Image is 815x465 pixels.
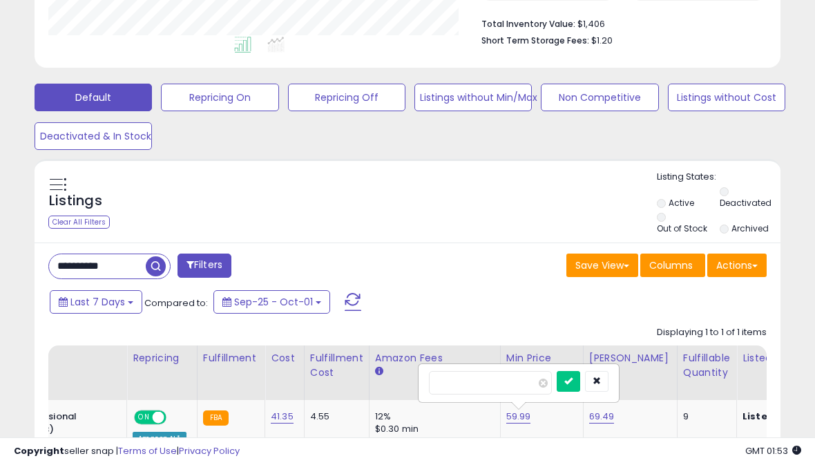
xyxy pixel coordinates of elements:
button: Deactivated & In Stock [35,122,152,150]
div: 12% [375,410,490,423]
small: FBA [203,410,229,426]
small: Amazon Fees. [375,366,383,378]
li: $1,406 [481,15,756,31]
button: Repricing On [161,84,278,111]
p: Listing States: [657,171,780,184]
div: Clear All Filters [48,216,110,229]
b: Short Term Storage Fees: [481,35,589,46]
span: Columns [649,258,693,272]
button: Actions [707,254,767,277]
span: $1.20 [591,34,613,47]
a: 69.49 [589,410,615,424]
b: Listed Price: [742,410,805,423]
a: Terms of Use [118,444,177,457]
span: 2025-10-9 01:53 GMT [745,444,801,457]
button: Save View [566,254,638,277]
h5: Listings [49,191,102,211]
button: Listings without Min/Max [414,84,532,111]
div: Fulfillment [203,351,259,366]
button: Default [35,84,152,111]
button: Non Competitive [541,84,658,111]
a: 59.99 [506,410,531,424]
span: ON [135,412,153,424]
button: Sep-25 - Oct-01 [213,290,330,314]
a: 41.35 [271,410,294,424]
div: Amazon AI * [133,432,186,444]
button: Listings without Cost [668,84,785,111]
label: Deactivated [720,197,771,209]
div: Fulfillable Quantity [683,351,731,380]
div: Fulfillment Cost [310,351,363,380]
strong: Copyright [14,444,64,457]
div: Displaying 1 to 1 of 1 items [657,326,767,339]
a: Privacy Policy [179,444,240,457]
div: [PERSON_NAME] [589,351,671,366]
div: Repricing [133,351,191,366]
span: Sep-25 - Oct-01 [234,295,313,309]
button: Last 7 Days [50,290,142,314]
button: Columns [640,254,705,277]
label: Archived [731,222,769,234]
div: 4.55 [310,410,358,423]
span: Compared to: [144,296,208,310]
div: 9 [683,410,726,423]
b: Total Inventory Value: [481,18,575,30]
div: Amazon Fees [375,351,495,366]
div: Min Price [506,351,577,366]
label: Out of Stock [657,222,707,234]
div: seller snap | | [14,445,240,458]
label: Active [669,197,694,209]
span: Last 7 Days [70,295,125,309]
div: Cost [271,351,298,366]
span: OFF [164,412,186,424]
button: Filters [178,254,231,278]
div: $0.30 min [375,423,490,435]
button: Repricing Off [288,84,405,111]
